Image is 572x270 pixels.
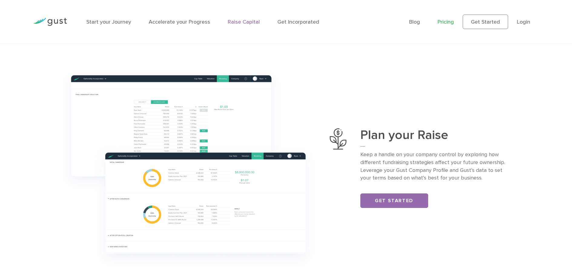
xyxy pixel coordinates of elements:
h3: Plan your Raise [360,128,505,147]
p: Keep a handle on your company control by exploring how different fundraising strategies affect yo... [360,151,505,182]
img: Gust Logo [33,18,67,26]
a: Blog [409,19,420,25]
a: Raise Capital [228,19,260,25]
a: Accelerate your Progress [149,19,210,25]
a: Get Started [360,193,428,208]
a: Login [517,19,530,25]
a: Get Incorporated [277,19,319,25]
img: Plan Your Raise [330,128,346,150]
a: Start your Journey [86,19,131,25]
a: Get Started [463,15,508,29]
a: Pricing [438,19,454,25]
